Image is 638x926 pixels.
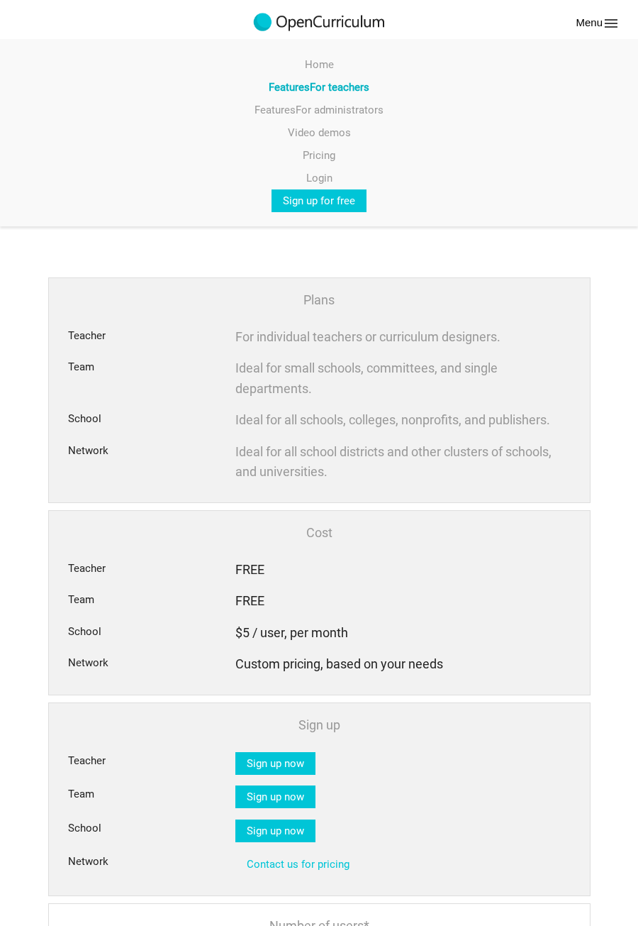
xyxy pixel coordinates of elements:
[269,81,310,94] span: Features
[235,786,315,808] a: Sign up now
[235,820,315,842] a: Sign up now
[68,358,235,399] div: Team
[235,560,571,580] div: FREE
[235,591,571,612] div: FREE
[68,591,235,612] div: Team
[63,717,576,733] p: Sign up
[254,104,296,116] span: Features
[571,14,624,33] button: Menu
[68,786,235,808] div: Team
[272,189,366,212] a: Sign up for free
[63,525,576,541] p: Cost
[235,853,361,876] a: Contact us for pricing
[68,410,235,431] div: School
[63,292,576,308] p: Plans
[68,820,235,842] div: School
[252,11,386,34] img: 2017-logo-m.png
[235,623,571,644] div: $5 / user, per month
[235,358,571,399] p: Ideal for small schools, committees, and single departments.
[68,327,235,348] div: Teacher
[235,752,315,775] a: Sign up now
[68,560,235,580] div: Teacher
[68,442,235,483] div: Network
[68,853,235,876] div: Network
[235,327,571,348] p: For individual teachers or curriculum designers.
[68,654,235,675] div: Network
[68,752,235,775] div: Teacher
[235,442,571,483] p: Ideal for all school districts and other clusters of schools, and universities.
[235,654,571,675] div: Custom pricing, based on your needs
[68,623,235,644] div: School
[235,410,571,431] p: Ideal for all schools, colleges, nonprofits, and publishers.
